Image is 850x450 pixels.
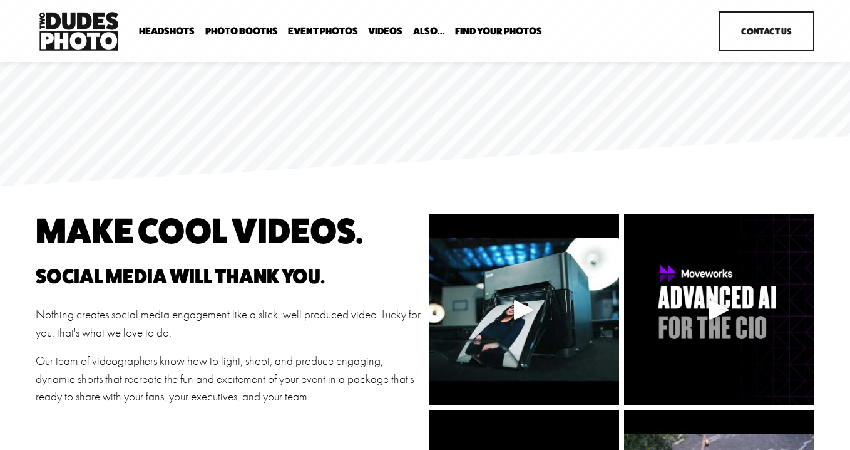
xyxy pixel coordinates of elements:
img: Two Dudes Photo | Headshots, Portraits &amp; Photo Booths [36,9,122,54]
a: folder dropdown [139,25,195,37]
span: Find Your Photos [455,26,542,36]
a: folder dropdown [413,25,445,37]
h2: Social media will thank you. [36,266,421,286]
p: Nothing creates social media engagement like a slick, well produced video. Lucky for you, that's ... [36,306,421,342]
span: Also... [413,26,445,36]
a: Contact Us [719,11,814,51]
a: Videos [368,25,402,37]
span: Photo Booths [205,26,278,36]
a: Event Photos [288,25,358,37]
span: Headshots [139,26,195,36]
h1: Make cool videos. [36,214,421,246]
a: folder dropdown [205,25,278,37]
a: folder dropdown [455,25,542,37]
p: Our team of videographers know how to light, shoot, and produce engaging, dynamic shorts that rec... [36,352,421,407]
